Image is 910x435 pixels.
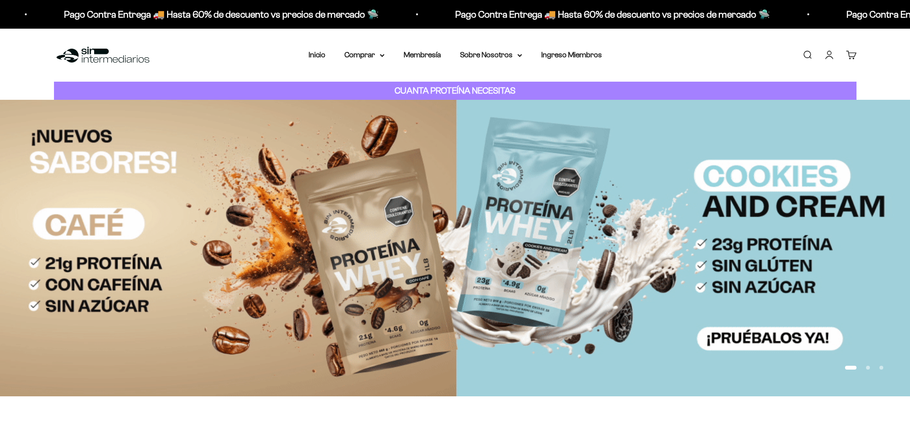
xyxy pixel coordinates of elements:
p: Pago Contra Entrega 🚚 Hasta 60% de descuento vs precios de mercado 🛸 [454,7,769,22]
strong: CUANTA PROTEÍNA NECESITAS [395,85,515,95]
a: Inicio [309,51,325,59]
a: Membresía [404,51,441,59]
summary: Comprar [344,49,385,61]
summary: Sobre Nosotros [460,49,522,61]
p: Pago Contra Entrega 🚚 Hasta 60% de descuento vs precios de mercado 🛸 [63,7,378,22]
a: Ingreso Miembros [541,51,602,59]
